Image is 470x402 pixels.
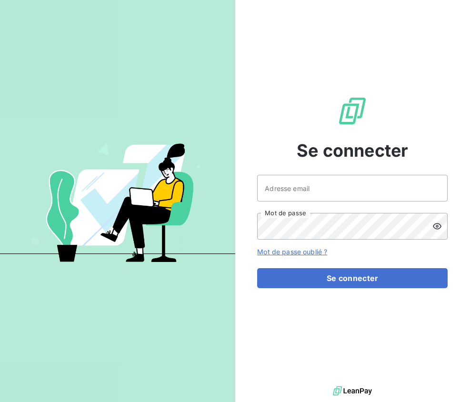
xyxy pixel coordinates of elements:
[333,384,372,398] img: logo
[257,268,448,288] button: Se connecter
[337,96,368,126] img: Logo LeanPay
[257,175,448,201] input: placeholder
[297,138,408,163] span: Se connecter
[257,248,327,256] a: Mot de passe oublié ?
